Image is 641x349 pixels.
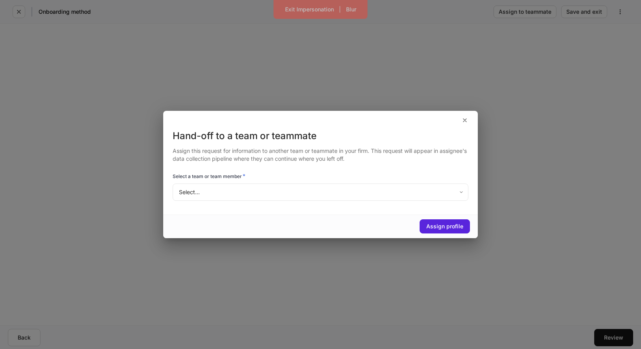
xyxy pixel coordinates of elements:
div: Select... [173,184,468,201]
h6: Select a team or team member [173,172,245,180]
div: Hand-off to a team or teammate [173,130,468,142]
div: Assign profile [426,224,463,229]
button: Assign profile [420,219,470,233]
div: Assign this request for information to another team or teammate in your firm. This request will a... [173,142,468,163]
div: Blur [346,7,356,12]
div: Exit Impersonation [285,7,334,12]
